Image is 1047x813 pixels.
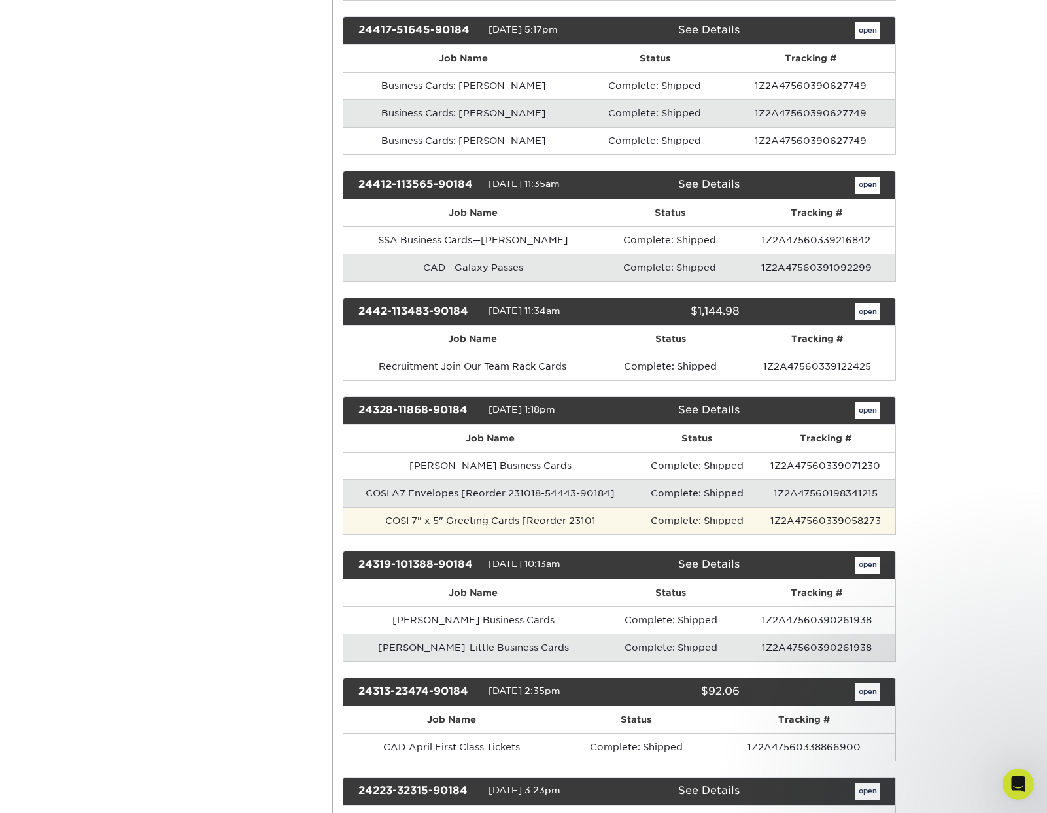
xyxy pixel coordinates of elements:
td: Business Cards: [PERSON_NAME] [343,72,583,99]
td: SSA Business Cards—[PERSON_NAME] [343,226,602,254]
th: Tracking # [738,579,895,606]
a: open [855,22,880,39]
td: Complete: Shipped [604,634,738,661]
td: 1Z2A47560390261938 [738,606,895,634]
iframe: Intercom live chat [1003,769,1034,800]
a: See Details [678,404,740,416]
td: Complete: Shipped [638,452,757,479]
a: See Details [678,558,740,570]
td: Complete: Shipped [638,479,757,507]
a: open [855,683,880,701]
th: Tracking # [756,425,895,452]
td: Complete: Shipped [560,733,713,761]
a: open [855,783,880,800]
a: See Details [678,24,740,36]
div: $92.06 [609,683,749,701]
th: Job Name [343,706,560,733]
th: Status [560,706,713,733]
a: See Details [678,784,740,797]
span: [DATE] 11:34am [489,305,560,316]
div: 24412-113565-90184 [349,177,489,194]
div: 24417-51645-90184 [349,22,489,39]
th: Status [602,326,739,353]
td: 1Z2A47560390627749 [727,127,895,154]
span: [DATE] 1:18pm [489,405,555,415]
td: Complete: Shipped [602,254,737,281]
td: CAD—Galaxy Passes [343,254,602,281]
td: CAD April First Class Tickets [343,733,560,761]
td: COSI 7" x 5" Greeting Cards [Reorder 23101 [343,507,638,534]
a: open [855,402,880,419]
th: Status [638,425,757,452]
th: Job Name [343,326,602,353]
td: Complete: Shipped [638,507,757,534]
td: 1Z2A47560339058273 [756,507,895,534]
td: Complete: Shipped [583,99,727,127]
th: Job Name [343,199,602,226]
td: 1Z2A47560198341215 [756,479,895,507]
div: 24313-23474-90184 [349,683,489,701]
td: Complete: Shipped [604,606,738,634]
th: Tracking # [727,45,895,72]
div: $1,144.98 [609,303,749,320]
a: open [855,303,880,320]
a: open [855,557,880,574]
td: Complete: Shipped [583,127,727,154]
div: 2442-113483-90184 [349,303,489,320]
td: 1Z2A47560390627749 [727,72,895,99]
th: Job Name [343,425,638,452]
td: Recruitment Join Our Team Rack Cards [343,353,602,380]
td: Business Cards: [PERSON_NAME] [343,127,583,154]
td: 1Z2A47560391092299 [738,254,895,281]
td: 1Z2A47560339122425 [739,353,895,380]
span: [DATE] 5:17pm [489,24,558,35]
th: Status [583,45,727,72]
td: 1Z2A47560339216842 [738,226,895,254]
td: COSI A7 Envelopes [Reorder 231018-54443-90184] [343,479,638,507]
a: open [855,177,880,194]
th: Status [604,579,738,606]
td: 1Z2A47560338866900 [713,733,895,761]
td: Complete: Shipped [583,72,727,99]
td: Complete: Shipped [602,353,739,380]
th: Job Name [343,579,604,606]
span: [DATE] 2:35pm [489,685,560,696]
div: 24223-32315-90184 [349,783,489,800]
th: Job Name [343,45,583,72]
th: Tracking # [738,199,895,226]
span: [DATE] 10:13am [489,559,560,569]
th: Tracking # [713,706,895,733]
td: 1Z2A47560390627749 [727,99,895,127]
td: [PERSON_NAME]-Little Business Cards [343,634,604,661]
td: [PERSON_NAME] Business Cards [343,452,638,479]
td: Business Cards: [PERSON_NAME] [343,99,583,127]
span: [DATE] 11:35am [489,179,560,189]
div: 24328-11868-90184 [349,402,489,419]
a: See Details [678,178,740,190]
td: Complete: Shipped [602,226,737,254]
td: 1Z2A47560390261938 [738,634,895,661]
th: Tracking # [739,326,895,353]
td: 1Z2A47560339071230 [756,452,895,479]
td: [PERSON_NAME] Business Cards [343,606,604,634]
th: Status [602,199,737,226]
div: 24319-101388-90184 [349,557,489,574]
span: [DATE] 3:23pm [489,785,560,795]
